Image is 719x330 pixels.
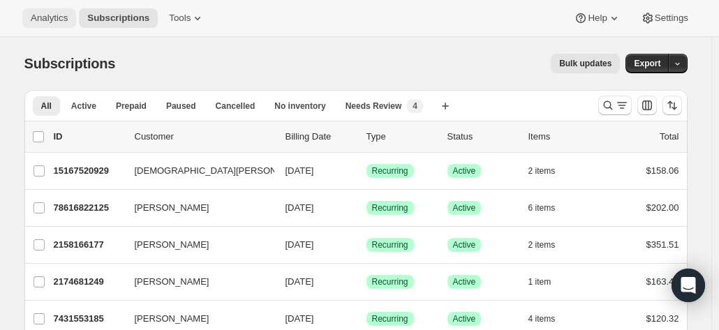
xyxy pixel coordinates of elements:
span: $158.06 [646,165,679,176]
p: Status [447,130,517,144]
span: Recurring [372,313,408,324]
div: Items [528,130,598,144]
span: $120.32 [646,313,679,324]
p: Total [660,130,679,144]
p: 2158166177 [54,238,124,252]
button: Settings [632,8,697,28]
span: Active [453,165,476,177]
p: ID [54,130,124,144]
span: Analytics [31,13,68,24]
p: 15167520929 [54,164,124,178]
span: [PERSON_NAME] [135,312,209,326]
span: Subscriptions [24,56,116,71]
button: 2 items [528,235,571,255]
button: 6 items [528,198,571,218]
span: [DATE] [286,239,314,250]
span: 2 items [528,165,556,177]
button: Help [565,8,629,28]
div: 2158166177[PERSON_NAME][DATE]SuccessRecurringSuccessActive2 items$351.51 [54,235,679,255]
div: 15167520929[DEMOGRAPHIC_DATA][PERSON_NAME] [PERSON_NAME][DATE]SuccessRecurringSuccessActive2 item... [54,161,679,181]
span: Recurring [372,239,408,250]
span: $202.00 [646,202,679,213]
span: No inventory [274,100,325,112]
span: Recurring [372,202,408,213]
button: Create new view [434,96,457,116]
p: 7431553185 [54,312,124,326]
span: 4 items [528,313,556,324]
span: Active [71,100,96,112]
div: 2174681249[PERSON_NAME][DATE]SuccessRecurringSuccessActive1 item$163.49 [54,272,679,292]
button: Customize table column order and visibility [637,96,657,115]
span: Settings [655,13,688,24]
span: Help [588,13,607,24]
div: Open Intercom Messenger [672,269,705,302]
button: Export [625,54,669,73]
span: Recurring [372,165,408,177]
button: Search and filter results [598,96,632,115]
button: Tools [161,8,213,28]
span: 6 items [528,202,556,213]
span: [PERSON_NAME] [135,238,209,252]
button: [PERSON_NAME] [126,271,266,293]
div: IDCustomerBilling DateTypeStatusItemsTotal [54,130,679,144]
span: [DEMOGRAPHIC_DATA][PERSON_NAME] [PERSON_NAME] [135,164,388,178]
p: 78616822125 [54,201,124,215]
button: 2 items [528,161,571,181]
button: Sort the results [662,96,682,115]
button: Analytics [22,8,76,28]
button: Subscriptions [79,8,158,28]
button: [PERSON_NAME] [126,308,266,330]
span: $351.51 [646,239,679,250]
button: Bulk updates [551,54,620,73]
button: 4 items [528,309,571,329]
span: Subscriptions [87,13,149,24]
div: 78616822125[PERSON_NAME][DATE]SuccessRecurringSuccessActive6 items$202.00 [54,198,679,218]
span: Active [453,313,476,324]
span: [PERSON_NAME] [135,275,209,289]
button: [PERSON_NAME] [126,197,266,219]
p: 2174681249 [54,275,124,289]
div: Type [366,130,436,144]
span: Needs Review [346,100,402,112]
span: [DATE] [286,202,314,213]
span: [DATE] [286,276,314,287]
span: Recurring [372,276,408,287]
span: Tools [169,13,191,24]
span: [DATE] [286,165,314,176]
span: [DATE] [286,313,314,324]
p: Billing Date [286,130,355,144]
span: Bulk updates [559,58,611,69]
div: 7431553185[PERSON_NAME][DATE]SuccessRecurringSuccessActive4 items$120.32 [54,309,679,329]
span: Cancelled [216,100,255,112]
span: [PERSON_NAME] [135,201,209,215]
span: $163.49 [646,276,679,287]
span: Prepaid [116,100,147,112]
span: 1 item [528,276,551,287]
button: [DEMOGRAPHIC_DATA][PERSON_NAME] [PERSON_NAME] [126,160,266,182]
span: 4 [413,100,417,112]
span: Active [453,239,476,250]
span: Export [634,58,660,69]
p: Customer [135,130,274,144]
button: [PERSON_NAME] [126,234,266,256]
span: All [41,100,52,112]
button: 1 item [528,272,567,292]
span: 2 items [528,239,556,250]
span: Active [453,202,476,213]
span: Active [453,276,476,287]
span: Paused [166,100,196,112]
